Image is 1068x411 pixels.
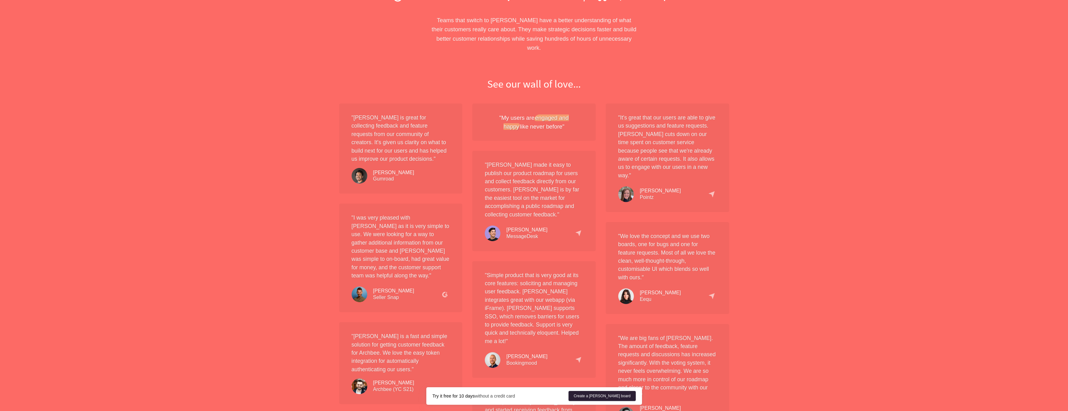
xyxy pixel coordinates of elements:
p: "It's great that our users are able to give us suggestions and feature requests. [PERSON_NAME] cu... [618,114,717,180]
div: Bookingmood [506,353,548,367]
div: Eequ [640,290,681,303]
img: testimonial-sahil.2236960693.jpg [352,168,367,184]
div: [PERSON_NAME] [506,353,548,360]
img: testimonial-wouter.8104910475.jpg [485,352,500,368]
img: capterra.78f6e3bf33.png [708,191,715,197]
div: Seller Snap [373,288,414,301]
img: g2.cb6f757962.png [442,291,448,298]
a: Create a [PERSON_NAME] board [569,391,635,401]
div: [PERSON_NAME] [640,188,681,194]
img: capterra.78f6e3bf33.png [575,230,582,236]
img: capterra.78f6e3bf33.png [575,357,582,363]
div: Pointz [640,188,681,201]
div: [PERSON_NAME] [373,170,414,176]
div: without a credit card [433,393,569,399]
img: testimonial-dragos.5ba1ec0a09.jpg [352,378,367,394]
h2: See our wall of love... [426,77,642,91]
img: testimonial-josh.827cc021f2.jpg [485,226,500,241]
div: MessageDesk [506,227,548,240]
p: "I was very pleased with [PERSON_NAME] as it is very simple to use. We were looking for a way to ... [352,214,450,280]
div: [PERSON_NAME] [506,227,548,233]
div: Archbee (YC S21) [373,380,414,393]
img: testimonial-avida.9237efe1a7.jpg [618,288,634,304]
div: [PERSON_NAME] [640,290,681,296]
img: testimonial-adrian.deb30e08c6.jpg [352,287,367,302]
p: Teams that switch to [PERSON_NAME] have a better understanding of what their customers really car... [426,16,642,53]
div: [PERSON_NAME] [373,380,414,386]
img: capterra.78f6e3bf33.png [708,293,715,299]
p: "We love the concept and we use two boards, one for bugs and one for feature requests. Most of al... [618,232,717,282]
div: " [PERSON_NAME] is a fast and simple solution for getting customer feedback for Archbee. We love ... [339,322,463,404]
img: testimonial-maggie.52abda0f92.jpg [618,186,634,202]
strong: Try it free for 10 days [433,393,475,398]
div: " [PERSON_NAME] is great for collecting feedback and feature requests from our community of creat... [339,104,463,194]
div: [PERSON_NAME] [373,288,414,294]
p: "[PERSON_NAME] made it easy to publish our product roadmap for users and collect feedback directl... [485,161,583,219]
em: engaged and happy [504,114,569,130]
div: "My users are like never before" [485,114,583,131]
div: Gumroad [373,170,414,183]
p: "Simple product that is very good at its core features: soliciting and managing user feedback. [P... [485,271,583,346]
